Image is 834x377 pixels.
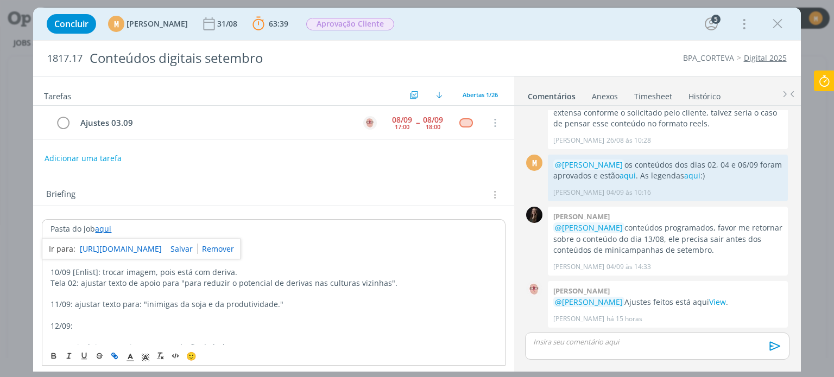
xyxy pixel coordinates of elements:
a: Comentários [527,86,576,102]
a: View [709,297,726,307]
span: @[PERSON_NAME] [555,159,623,170]
a: Timesheet [634,86,673,102]
span: @[PERSON_NAME] [555,222,623,233]
button: A [362,114,378,131]
button: Adicionar uma tarefa [44,149,122,168]
p: [PERSON_NAME] [553,136,604,145]
span: Tarefas [44,88,71,101]
span: Briefing [46,188,75,202]
a: aqui [684,170,700,181]
a: aqui [620,170,636,181]
span: há 15 horas [606,314,642,324]
p: 00:29 - incluir "e seguiu a recomendação da bula?" [50,342,496,353]
div: M [108,16,124,32]
a: [URL][DOMAIN_NAME] [80,242,162,256]
span: 🙂 [186,350,197,361]
span: Cor do Texto [123,349,138,362]
span: @[PERSON_NAME] [555,297,623,307]
span: 1817.17 [47,53,83,65]
button: 63:39 [250,15,291,33]
img: A [526,281,542,297]
div: Ajustes 03.09 [75,116,353,130]
p: 10/09 [Enlist]: trocar imagem, pois está com deriva. [50,267,496,278]
p: Ajustes feitos está aqui . [553,297,782,308]
b: [PERSON_NAME] [553,286,610,296]
span: Abertas 1/26 [463,91,498,99]
span: 04/09 às 10:16 [606,188,651,197]
div: Anexos [592,91,618,102]
div: Conteúdos digitais setembro [85,45,474,72]
div: 08/09 [392,116,412,124]
div: 18:00 [426,124,440,130]
p: [PERSON_NAME] [553,314,604,324]
a: Histórico [688,86,721,102]
span: 04/09 às 14:33 [606,262,651,272]
span: -- [416,119,419,126]
a: BPA_CORTEVA [683,53,734,63]
img: N [526,207,542,223]
b: [PERSON_NAME] [553,212,610,221]
p: [PERSON_NAME] [553,188,604,197]
span: Aprovação Cliente [306,18,394,30]
a: Digital 2025 [744,53,787,63]
p: 12/09: [50,321,496,331]
span: Cor de Fundo [138,349,153,362]
div: 08/09 [423,116,443,124]
div: dialog [33,8,800,372]
div: 5 [711,15,721,24]
div: 31/08 [217,20,239,28]
span: Concluir [54,20,89,28]
div: M [526,155,542,171]
button: 🙂 [184,349,199,362]
div: 17:00 [395,124,409,130]
button: Aprovação Cliente [306,17,395,31]
button: 5 [703,15,720,33]
a: aqui [95,223,111,234]
p: conteúdos programados, favor me retornar sobre o conteúdo do dia 13/08, ele precisa sair antes do... [553,222,782,255]
button: M[PERSON_NAME] [108,16,188,32]
p: os conteúdos dos dias 02, 04 e 06/09 foram aprovados e estão . As legendas :) [553,159,782,182]
p: 11/09: ajustar texto para: "inimigas da soja e da produtividade." [50,299,496,310]
span: 63:39 [269,18,288,29]
img: A [363,116,377,130]
p: [PERSON_NAME] [553,262,604,272]
span: 26/08 às 10:28 [606,136,651,145]
button: Concluir [47,14,96,34]
p: Tela 02: ajustar texto de apoio para "para reduzir o potencial de derivas nas culturas vizinhas". [50,278,496,289]
span: [PERSON_NAME] [127,20,188,28]
img: arrow-down.svg [436,92,443,98]
p: Pasta do job [50,223,496,234]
